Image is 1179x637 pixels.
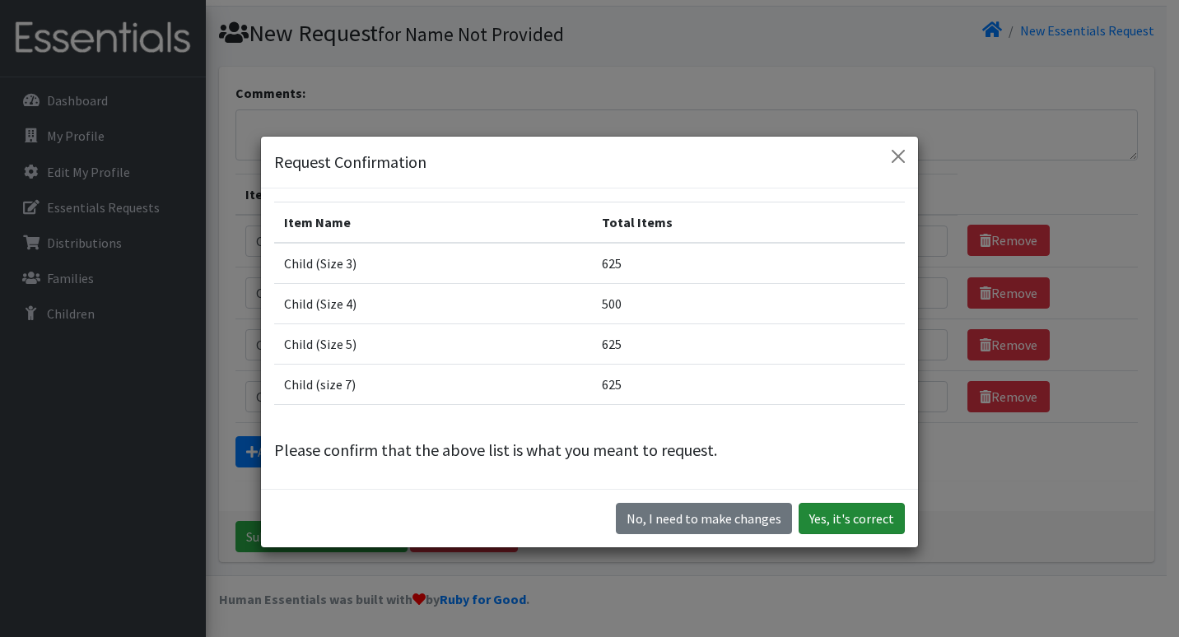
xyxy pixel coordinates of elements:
button: Close [885,143,911,170]
td: 500 [592,283,905,323]
td: Child (Size 5) [274,323,592,364]
th: Total Items [592,202,905,243]
td: 625 [592,243,905,284]
h5: Request Confirmation [274,150,426,174]
td: 625 [592,323,905,364]
button: Yes, it's correct [799,503,905,534]
td: 625 [592,364,905,404]
button: No I need to make changes [616,503,792,534]
th: Item Name [274,202,592,243]
td: Child (Size 3) [274,243,592,284]
p: Please confirm that the above list is what you meant to request. [274,438,905,463]
td: Child (Size 4) [274,283,592,323]
td: Child (size 7) [274,364,592,404]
